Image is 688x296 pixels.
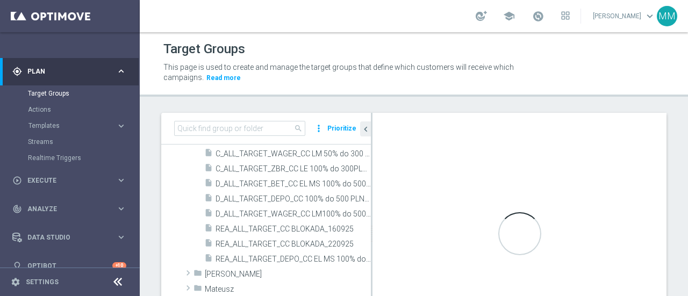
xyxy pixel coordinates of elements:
a: Settings [26,279,59,285]
i: play_circle_outline [12,176,22,185]
a: Realtime Triggers [28,154,112,162]
button: chevron_left [360,121,371,136]
i: keyboard_arrow_right [116,175,126,185]
a: [PERSON_NAME]keyboard_arrow_down [592,8,657,24]
button: Read more [205,72,242,84]
i: insert_drive_file [204,163,213,176]
i: keyboard_arrow_right [116,66,126,76]
div: Templates [28,122,116,129]
span: REA_ALL_TARGET_DEPO_CC EL MS 100% do 300 PLN_080925 [216,255,371,264]
i: gps_fixed [12,67,22,76]
i: keyboard_arrow_right [116,121,126,131]
div: Target Groups [28,85,139,102]
i: insert_drive_file [204,239,213,251]
span: D_ALL_TARGET_WAGER_CC LM100% do 500 PLN_180925 [216,210,371,219]
div: Realtime Triggers [28,150,139,166]
a: Actions [28,105,112,114]
span: search [294,124,303,133]
i: chevron_left [361,124,371,134]
a: Optibot [27,251,112,280]
i: keyboard_arrow_right [116,204,126,214]
i: more_vert [313,121,324,136]
div: Execute [12,176,116,185]
div: Streams [28,134,139,150]
span: Execute [27,177,116,184]
span: REA_ALL_TARGET_CC BLOKADA_220925 [216,240,371,249]
button: lightbulb Optibot +10 [12,262,127,270]
span: Data Studio [27,234,116,241]
h1: Target Groups [163,41,245,57]
i: track_changes [12,204,22,214]
i: insert_drive_file [204,178,213,191]
span: REA_ALL_TARGET_CC BLOKADA_160925 [216,225,371,234]
span: This page is used to create and manage the target groups that define which customers will receive... [163,63,514,82]
span: D_ALL_TARGET_BET_CC EL MS 100% do 500 PLN_040925 [216,179,371,189]
span: C_ALL_TARGET_ZBR_CC LE 100% do 300PLN_220925 [216,164,371,174]
a: Streams [28,138,112,146]
i: insert_drive_file [204,208,213,221]
i: lightbulb [12,261,22,271]
span: Plan [27,68,116,75]
i: folder [193,284,202,296]
div: Analyze [12,204,116,214]
i: insert_drive_file [204,254,213,266]
button: Data Studio keyboard_arrow_right [12,233,127,242]
i: keyboard_arrow_right [116,232,126,242]
div: Data Studio [12,233,116,242]
div: Plan [12,67,116,76]
button: gps_fixed Plan keyboard_arrow_right [12,67,127,76]
button: play_circle_outline Execute keyboard_arrow_right [12,176,127,185]
i: folder [193,269,202,281]
i: settings [11,277,20,287]
a: Target Groups [28,89,112,98]
span: Templates [28,122,105,129]
button: Prioritize [326,121,358,136]
span: C_ALL_TARGET_WAGER_CC LM 50% do 300 PLN_150925 [216,149,371,158]
span: D_ALL_TARGET_DEPO_CC 100% do 500 PLN_110825 [216,194,371,204]
div: +10 [112,262,126,269]
span: Maryna Sh. [205,270,371,279]
span: Mateusz [205,285,371,294]
span: school [503,10,515,22]
button: Templates keyboard_arrow_right [28,121,127,130]
i: insert_drive_file [204,223,213,236]
div: Optibot [12,251,126,280]
div: Actions [28,102,139,118]
input: Quick find group or folder [174,121,305,136]
div: MM [657,6,677,26]
i: insert_drive_file [204,193,213,206]
span: keyboard_arrow_down [644,10,656,22]
button: track_changes Analyze keyboard_arrow_right [12,205,127,213]
div: Templates [28,118,139,134]
span: Analyze [27,206,116,212]
i: insert_drive_file [204,148,213,161]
